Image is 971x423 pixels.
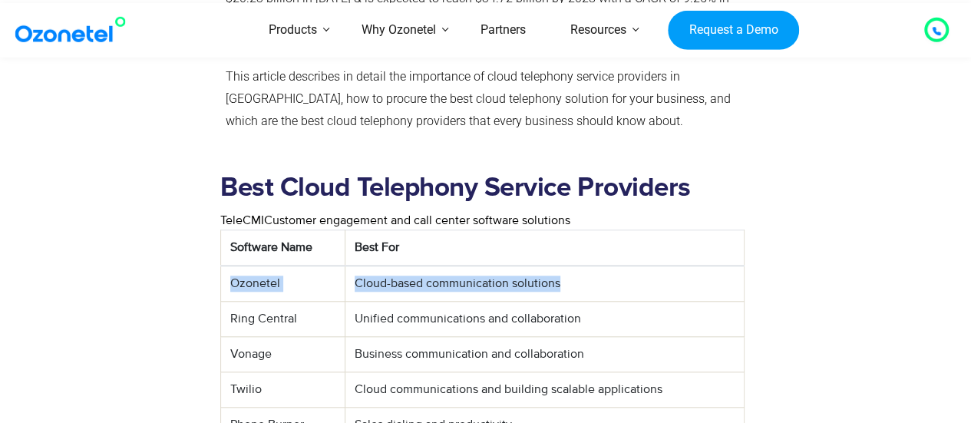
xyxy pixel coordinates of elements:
strong: Best Cloud Telephony Service Providers [220,174,690,201]
a: Request a Demo [668,10,799,50]
a: Why Ozonetel [339,3,458,58]
td: Vonage [221,337,345,372]
th: Best For [345,230,745,266]
td: Cloud communications and building scalable applications [345,372,745,408]
th: Software Name [221,230,345,266]
a: Products [246,3,339,58]
td: Unified communications and collaboration [345,302,745,337]
td: Ring Central [221,302,345,337]
td: Cloud-based communication solutions [345,266,745,302]
td: Business communication and collaboration [345,337,745,372]
a: Resources [548,3,649,58]
span: This article describes in detail the importance of cloud telephony service providers in [GEOGRAPH... [226,69,731,128]
a: Partners [458,3,548,58]
td: Twilio [221,372,345,408]
td: Ozonetel [221,266,345,302]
